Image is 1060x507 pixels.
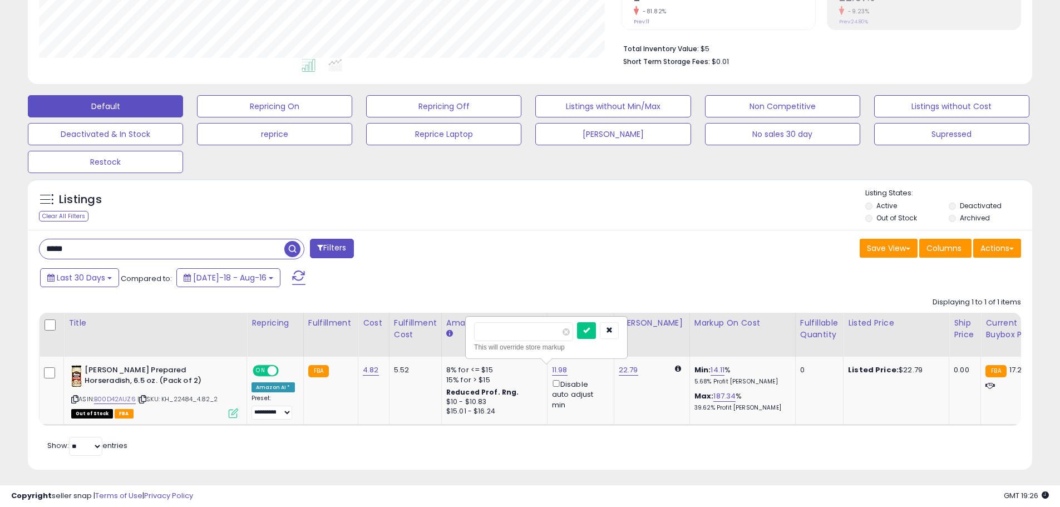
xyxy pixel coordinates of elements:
[474,342,619,353] div: This will override store markup
[57,272,105,283] span: Last 30 Days
[446,375,539,385] div: 15% for > $15
[144,490,193,501] a: Privacy Policy
[59,192,102,208] h5: Listings
[115,409,134,419] span: FBA
[619,365,638,376] a: 22.79
[960,213,990,223] label: Archived
[366,123,521,145] button: Reprice Laptop
[800,365,835,375] div: 0
[394,317,437,341] div: Fulfillment Cost
[121,273,172,284] span: Compared to:
[40,268,119,287] button: Last 30 Days
[39,211,88,221] div: Clear All Filters
[694,404,787,412] p: 39.62% Profit [PERSON_NAME]
[874,95,1029,117] button: Listings without Cost
[11,491,193,501] div: seller snap | |
[252,317,299,329] div: Repricing
[366,95,521,117] button: Repricing Off
[254,366,268,376] span: ON
[308,317,353,329] div: Fulfillment
[28,95,183,117] button: Default
[954,365,972,375] div: 0.00
[552,365,568,376] a: 11.98
[694,391,787,412] div: %
[694,378,787,386] p: 5.68% Profit [PERSON_NAME]
[71,365,82,387] img: 51WX-L8jUVL._SL40_.jpg
[860,239,918,258] button: Save View
[85,365,220,388] b: [PERSON_NAME] Prepared Horseradish, 6.5 oz. (Pack of 2)
[1004,490,1049,501] span: 2025-09-16 19:26 GMT
[68,317,242,329] div: Title
[71,409,113,419] span: All listings that are currently out of stock and unavailable for purchase on Amazon
[310,239,353,258] button: Filters
[712,56,729,67] span: $0.01
[446,317,543,329] div: Amazon Fees
[623,44,699,53] b: Total Inventory Value:
[552,378,605,410] div: Disable auto adjust min
[865,188,1032,199] p: Listing States:
[446,329,453,339] small: Amazon Fees.
[933,297,1021,308] div: Displaying 1 to 1 of 1 items
[839,18,868,25] small: Prev: 24.80%
[197,95,352,117] button: Repricing On
[705,95,860,117] button: Non Competitive
[197,123,352,145] button: reprice
[619,317,685,329] div: [PERSON_NAME]
[985,365,1006,377] small: FBA
[694,317,791,329] div: Markup on Cost
[800,317,839,341] div: Fulfillable Quantity
[623,57,710,66] b: Short Term Storage Fees:
[689,313,795,357] th: The percentage added to the cost of goods (COGS) that forms the calculator for Min & Max prices.
[711,365,724,376] a: 14.11
[694,365,711,375] b: Min:
[713,391,736,402] a: 187.34
[71,365,238,417] div: ASIN:
[11,490,52,501] strong: Copyright
[973,239,1021,258] button: Actions
[176,268,280,287] button: [DATE]-18 - Aug-16
[876,213,917,223] label: Out of Stock
[848,365,899,375] b: Listed Price:
[844,7,869,16] small: -9.23%
[28,123,183,145] button: Deactivated & In Stock
[28,151,183,173] button: Restock
[848,365,940,375] div: $22.79
[193,272,267,283] span: [DATE]-18 - Aug-16
[848,317,944,329] div: Listed Price
[623,41,1013,55] li: $5
[960,201,1002,210] label: Deactivated
[535,95,691,117] button: Listings without Min/Max
[446,397,539,407] div: $10 - $10.83
[874,123,1029,145] button: Supressed
[694,391,714,401] b: Max:
[919,239,972,258] button: Columns
[446,407,539,416] div: $15.01 - $16.24
[1009,365,1027,375] span: 17.29
[252,395,295,420] div: Preset:
[363,365,379,376] a: 4.82
[926,243,962,254] span: Columns
[47,440,127,451] span: Show: entries
[446,387,519,397] b: Reduced Prof. Rng.
[639,7,667,16] small: -81.82%
[308,365,329,377] small: FBA
[694,365,787,386] div: %
[954,317,976,341] div: Ship Price
[705,123,860,145] button: No sales 30 day
[446,365,539,375] div: 8% for <= $15
[252,382,295,392] div: Amazon AI *
[985,317,1043,341] div: Current Buybox Price
[277,366,295,376] span: OFF
[137,395,218,403] span: | SKU: KH_22484_4.82_2
[394,365,433,375] div: 5.52
[363,317,384,329] div: Cost
[634,18,649,25] small: Prev: 11
[95,490,142,501] a: Terms of Use
[535,123,691,145] button: [PERSON_NAME]
[876,201,897,210] label: Active
[94,395,136,404] a: B00D42AUZ6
